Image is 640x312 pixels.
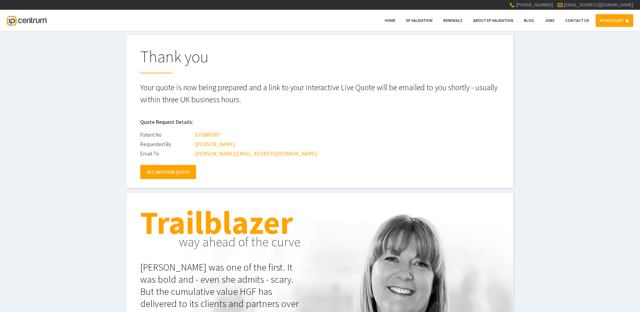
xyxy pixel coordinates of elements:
div: [PERSON_NAME][EMAIL_ADDRESS][DOMAIN_NAME] [195,149,317,158]
a: IP Centrum [7,10,46,31]
span: About EP Validation [473,18,513,23]
a: MY ACCOUNT [596,14,633,27]
span: Blog [524,18,534,23]
div: [PERSON_NAME] [195,139,235,149]
a: About EP Validation [469,14,518,27]
h1: Thank you [140,48,500,73]
span: Jobs [545,18,555,23]
a: GET ANOTHER QUOTE [140,165,196,179]
a: Jobs [540,14,559,27]
a: Home [380,14,400,27]
span: EP Validation [406,18,432,23]
p: Your quote is now being prepared and a link to your interactive Live Quote will be emailed to you... [140,81,500,106]
a: Blog [520,14,538,27]
span: [PHONE_NUMBER] [516,2,553,8]
span: Home [385,18,396,23]
div: Patent No [140,130,194,139]
a: Contact Us [561,14,594,27]
a: EP Validation [402,14,437,27]
h2: Quote Request Details: [140,114,500,130]
div: Email To [140,149,194,158]
div: Requested By [140,139,194,149]
a: [EMAIL_ADDRESS][DOMAIN_NAME] [564,2,633,8]
span: Contact Us [565,18,589,23]
a: Renewals [439,14,467,27]
span: Renewals [443,18,462,23]
div: EP3880387 [195,130,220,139]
